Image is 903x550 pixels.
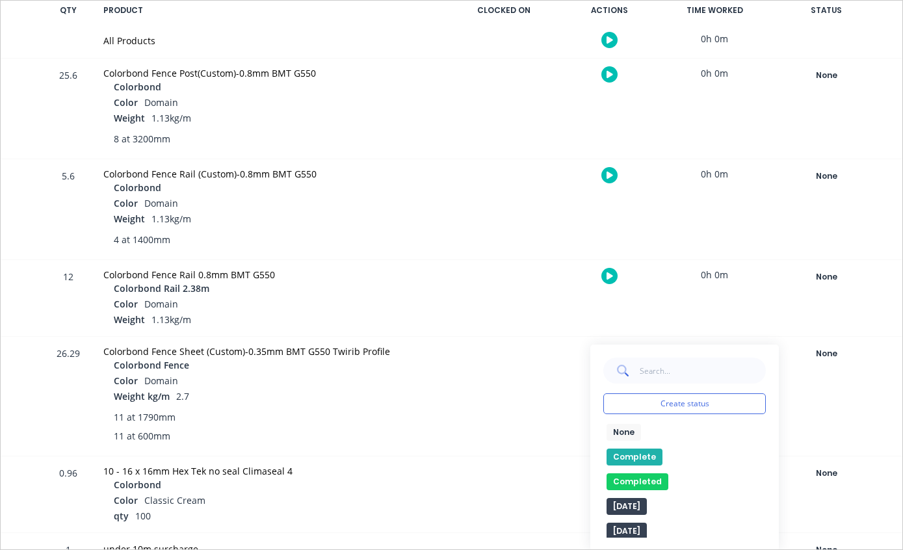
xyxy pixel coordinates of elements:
[114,212,145,226] span: Weight
[114,196,138,210] span: Color
[779,268,873,285] div: None
[779,464,874,482] button: None
[114,374,138,387] span: Color
[114,297,138,311] span: Color
[144,298,178,310] span: Domain
[114,429,170,443] span: 11 at 600mm
[49,339,88,456] div: 26.29
[151,213,191,225] span: 1.13kg/m
[49,161,88,259] div: 5.6
[114,181,161,194] span: Colorbond
[144,494,205,506] span: Classic Cream
[607,424,641,441] button: None
[114,410,176,424] span: 11 at 1790mm
[639,358,766,384] input: Search...
[103,464,439,478] div: 10 - 16 x 16mm Hex Tek no seal Climaseal 4
[607,498,647,515] button: [DATE]
[114,313,145,326] span: Weight
[103,268,439,282] div: Colorbond Fence Rail 0.8mm BMT G550
[114,509,129,523] span: qty
[103,34,439,47] div: All Products
[135,510,151,522] span: 100
[114,111,145,125] span: Weight
[103,167,439,181] div: Colorbond Fence Rail (Custom)-0.8mm BMT G550
[779,168,873,185] div: None
[779,268,874,286] button: None
[151,112,191,124] span: 1.13kg/m
[144,96,178,109] span: Domain
[666,159,763,189] div: 0h 0m
[151,313,191,326] span: 1.13kg/m
[607,473,668,490] button: Completed
[666,59,763,88] div: 0h 0m
[114,132,170,146] span: 8 at 3200mm
[666,337,763,366] div: 0h 0m
[144,197,178,209] span: Domain
[49,458,88,532] div: 0.96
[607,523,647,540] button: [DATE]
[103,66,439,80] div: Colorbond Fence Post(Custom)-0.8mm BMT G550
[779,167,874,185] button: None
[144,374,178,387] span: Domain
[779,345,873,362] div: None
[114,282,209,295] span: Colorbond Rail 2.38m
[176,390,189,402] span: 2.7
[114,493,138,507] span: Color
[114,389,170,403] span: Weight kg/m
[607,449,662,465] button: Complete
[49,262,88,336] div: 12
[603,393,766,414] button: Create status
[779,465,873,482] div: None
[666,24,763,53] div: 0h 0m
[103,345,439,358] div: Colorbond Fence Sheet (Custom)-0.35mm BMT G550 Twirib Profile
[779,67,873,84] div: None
[114,478,161,491] span: Colorbond
[49,60,88,159] div: 25.6
[666,260,763,289] div: 0h 0m
[114,96,138,109] span: Color
[114,80,161,94] span: Colorbond
[779,345,874,363] button: None
[114,358,189,372] span: Colorbond Fence
[114,233,170,246] span: 4 at 1400mm
[779,66,874,85] button: None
